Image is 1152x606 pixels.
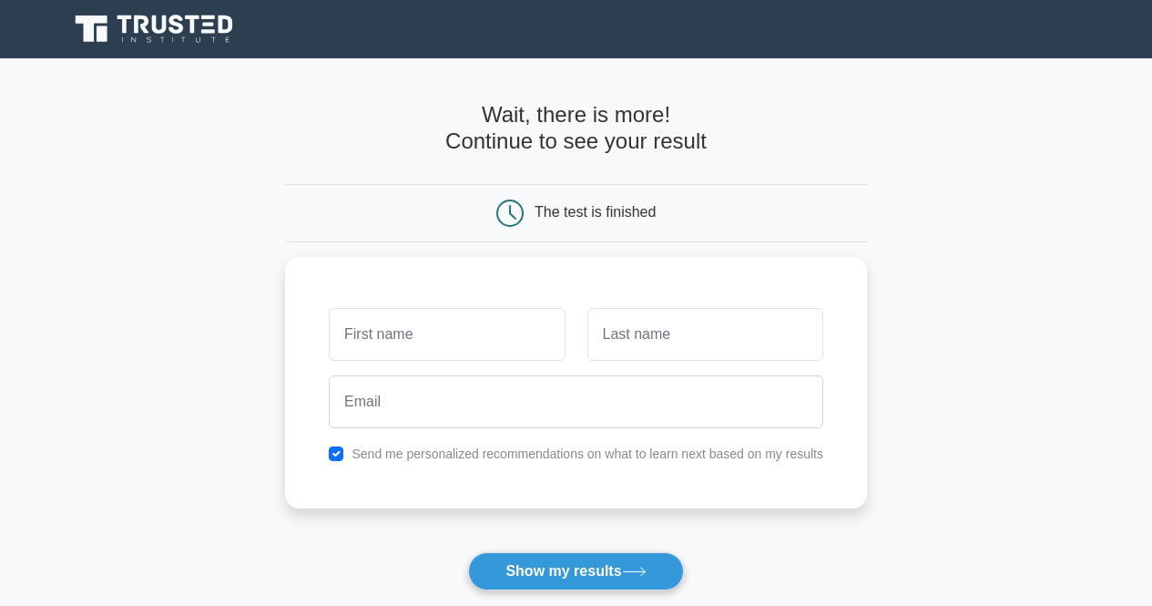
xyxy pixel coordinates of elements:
input: Email [329,375,823,428]
h4: Wait, there is more! Continue to see your result [285,102,867,155]
input: Last name [587,308,823,361]
button: Show my results [468,552,683,591]
div: The test is finished [535,204,656,220]
label: Send me personalized recommendations on what to learn next based on my results [352,447,823,461]
input: First name [329,308,565,361]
